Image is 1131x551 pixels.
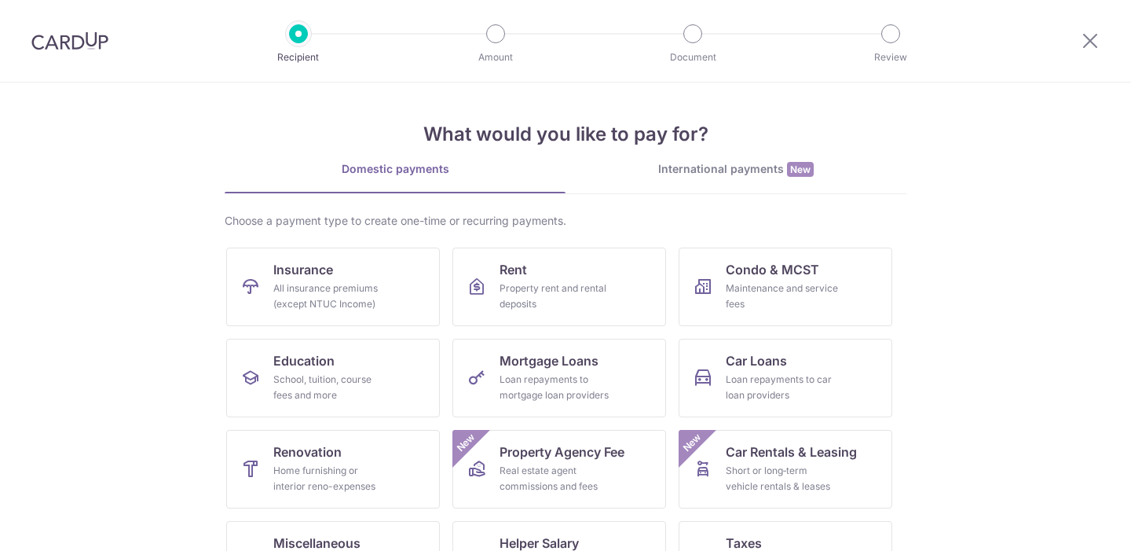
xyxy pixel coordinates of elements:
[273,463,386,494] div: Home furnishing or interior reno-expenses
[437,50,554,65] p: Amount
[225,120,906,149] h4: What would you like to pay for?
[273,260,333,279] span: Insurance
[273,372,386,403] div: School, tuition, course fees and more
[679,430,892,509] a: Car Rentals & LeasingShort or long‑term vehicle rentals & leasesNew
[273,281,386,312] div: All insurance premiums (except NTUC Income)
[226,248,440,326] a: InsuranceAll insurance premiums (except NTUC Income)
[500,351,598,370] span: Mortgage Loans
[565,161,906,178] div: International payments
[500,372,613,403] div: Loan repayments to mortgage loan providers
[679,430,705,456] span: New
[726,260,819,279] span: Condo & MCST
[726,351,787,370] span: Car Loans
[726,463,839,494] div: Short or long‑term vehicle rentals & leases
[500,463,613,494] div: Real estate agent commissions and fees
[452,430,666,509] a: Property Agency FeeReal estate agent commissions and feesNew
[240,50,357,65] p: Recipient
[726,443,857,461] span: Car Rentals & Leasing
[226,339,440,417] a: EducationSchool, tuition, course fees and more
[500,443,624,461] span: Property Agency Fee
[452,248,666,326] a: RentProperty rent and rental deposits
[500,281,613,312] div: Property rent and rental deposits
[453,430,479,456] span: New
[726,281,839,312] div: Maintenance and service fees
[833,50,949,65] p: Review
[726,372,839,403] div: Loan repayments to car loan providers
[273,443,342,461] span: Renovation
[225,161,565,177] div: Domestic payments
[452,339,666,417] a: Mortgage LoansLoan repayments to mortgage loan providers
[787,162,814,177] span: New
[31,31,108,50] img: CardUp
[679,248,892,326] a: Condo & MCSTMaintenance and service fees
[679,339,892,417] a: Car LoansLoan repayments to car loan providers
[500,260,527,279] span: Rent
[226,430,440,509] a: RenovationHome furnishing or interior reno-expenses
[273,351,335,370] span: Education
[225,213,906,229] div: Choose a payment type to create one-time or recurring payments.
[635,50,751,65] p: Document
